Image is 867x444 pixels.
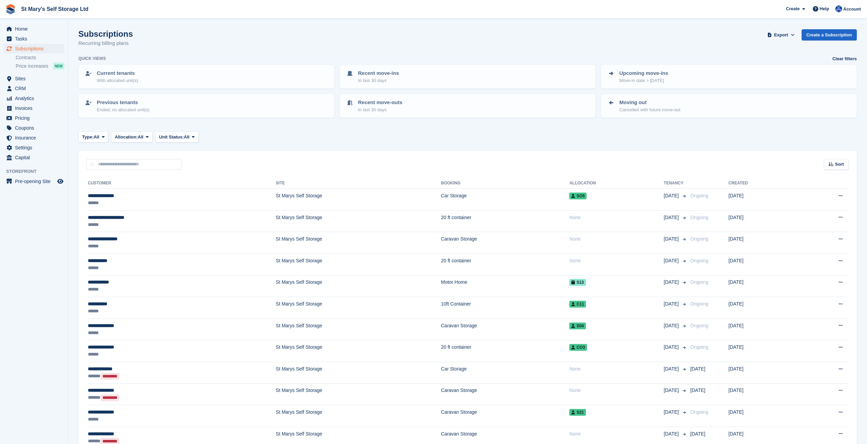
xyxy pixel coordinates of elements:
[340,65,595,88] a: Recent move-ins In last 30 days
[602,65,856,88] a: Upcoming move-ins Move-in date > [DATE]
[441,275,569,297] td: Motor Home
[690,279,708,285] span: Ongoing
[276,318,441,340] td: St Marys Self Storage
[728,318,798,340] td: [DATE]
[87,178,276,189] th: Customer
[78,131,108,143] button: Type: All
[276,362,441,383] td: St Marys Self Storage
[664,279,680,286] span: [DATE]
[15,123,56,133] span: Coupons
[664,235,680,243] span: [DATE]
[690,388,705,393] span: [DATE]
[53,63,64,69] div: NEW
[276,178,441,189] th: Site
[111,131,153,143] button: Allocation: All
[441,340,569,362] td: 20 ft container
[441,297,569,319] td: 10ft Container
[664,178,687,189] th: Tenancy
[97,106,150,113] p: Ended, no allocated unit(s)
[664,300,680,308] span: [DATE]
[569,365,664,373] div: None
[78,29,133,38] h1: Subscriptions
[15,113,56,123] span: Pricing
[276,210,441,232] td: St Marys Self Storage
[16,62,64,70] a: Price increases NEW
[569,193,587,199] span: SO5
[820,5,829,12] span: Help
[728,405,798,427] td: [DATE]
[690,301,708,307] span: Ongoing
[664,409,680,416] span: [DATE]
[155,131,199,143] button: Unit Status: All
[728,210,798,232] td: [DATE]
[276,405,441,427] td: St Marys Self Storage
[664,387,680,394] span: [DATE]
[3,143,64,152] a: menu
[619,106,680,113] p: Cancelled with future move-out
[94,134,99,141] span: All
[441,253,569,275] td: 20 ft container
[690,366,705,372] span: [DATE]
[16,54,64,61] a: Contracts
[569,257,664,264] div: None
[728,383,798,405] td: [DATE]
[728,362,798,383] td: [DATE]
[3,74,64,83] a: menu
[441,318,569,340] td: Caravan Storage
[358,106,402,113] p: In last 30 days
[690,193,708,198] span: Ongoing
[664,257,680,264] span: [DATE]
[18,3,91,15] a: St Mary's Self Storage Ltd
[728,253,798,275] td: [DATE]
[441,178,569,189] th: Booking
[664,214,680,221] span: [DATE]
[276,189,441,211] td: St Marys Self Storage
[802,29,857,40] a: Create a Subscription
[159,134,184,141] span: Unit Status:
[835,5,842,12] img: Matthew Keenan
[664,365,680,373] span: [DATE]
[6,168,68,175] span: Storefront
[340,95,595,117] a: Recent move-outs In last 30 days
[728,340,798,362] td: [DATE]
[832,55,857,62] a: Clear filters
[15,84,56,93] span: CRM
[728,297,798,319] td: [DATE]
[3,177,64,186] a: menu
[569,214,664,221] div: None
[276,253,441,275] td: St Marys Self Storage
[15,34,56,44] span: Tasks
[664,430,680,438] span: [DATE]
[3,123,64,133] a: menu
[441,210,569,232] td: 20 ft container
[569,387,664,394] div: None
[619,69,668,77] p: Upcoming move-ins
[358,99,402,106] p: Recent move-outs
[441,383,569,405] td: Caravan Storage
[115,134,138,141] span: Allocation:
[619,99,680,106] p: Moving out
[728,275,798,297] td: [DATE]
[690,344,708,350] span: Ongoing
[3,34,64,44] a: menu
[97,77,138,84] p: With allocated unit(s)
[276,383,441,405] td: St Marys Self Storage
[138,134,143,141] span: All
[690,215,708,220] span: Ongoing
[276,275,441,297] td: St Marys Self Storage
[774,32,788,38] span: Export
[78,55,106,62] h6: Quick views
[276,232,441,254] td: St Marys Self Storage
[56,177,64,185] a: Preview store
[619,77,668,84] p: Move-in date > [DATE]
[5,4,16,14] img: stora-icon-8386f47178a22dfd0bd8f6a31ec36ba5ce8667c1dd55bd0f319d3a0aa187defe.svg
[3,153,64,162] a: menu
[15,103,56,113] span: Invoices
[16,63,48,69] span: Price increases
[441,232,569,254] td: Caravan Storage
[835,161,844,168] span: Sort
[3,103,64,113] a: menu
[15,24,56,34] span: Home
[843,6,861,13] span: Account
[15,74,56,83] span: Sites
